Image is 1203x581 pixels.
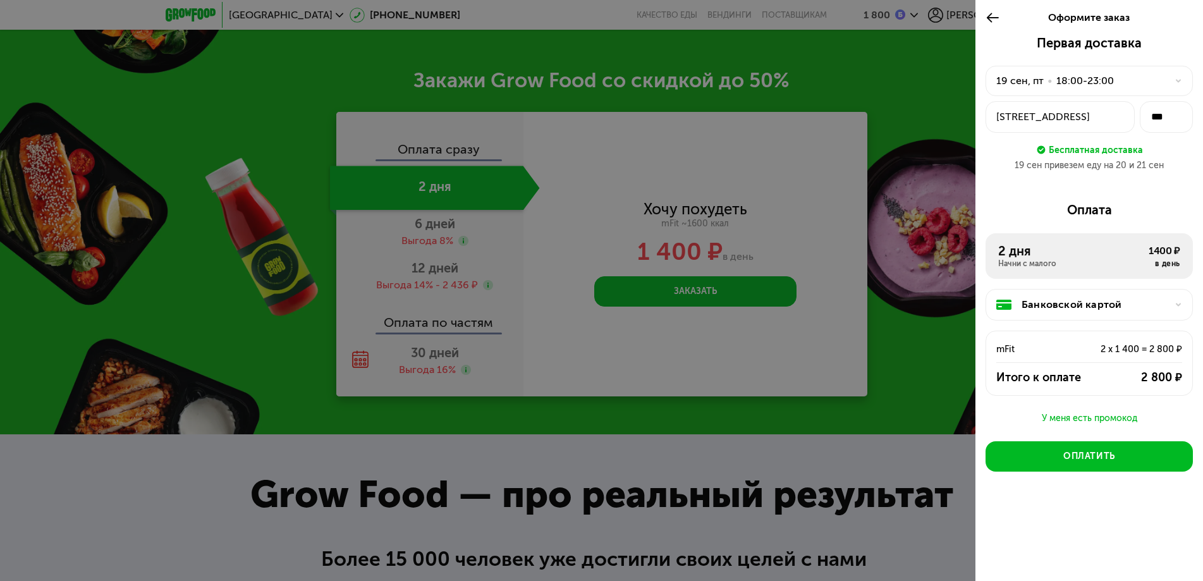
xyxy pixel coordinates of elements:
div: 2 x 1 400 = 2 800 ₽ [1071,341,1182,357]
button: У меня есть промокод [986,411,1193,426]
div: 2 800 ₽ [1099,370,1182,385]
div: Начни с малого [998,259,1149,269]
div: Итого к оплате [996,370,1099,385]
div: • [1047,73,1053,89]
button: Оплатить [986,441,1193,472]
div: Первая доставка [986,35,1193,51]
div: 18:00-23:00 [1056,73,1114,89]
div: [STREET_ADDRESS] [996,109,1124,125]
div: 2 дня [998,243,1149,259]
button: [STREET_ADDRESS] [986,101,1135,133]
div: 19 сен, пт [996,73,1044,89]
div: Оплата [986,202,1193,217]
div: Оплатить [1063,450,1115,463]
div: mFit [996,341,1071,357]
div: 19 сен привезем еду на 20 и 21 сен [986,159,1193,172]
div: Бесплатная доставка [1049,143,1143,157]
div: 1400 ₽ [1149,243,1180,259]
div: в день [1149,259,1180,269]
div: Банковской картой [1022,297,1167,312]
span: Оформите заказ [1048,11,1130,23]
